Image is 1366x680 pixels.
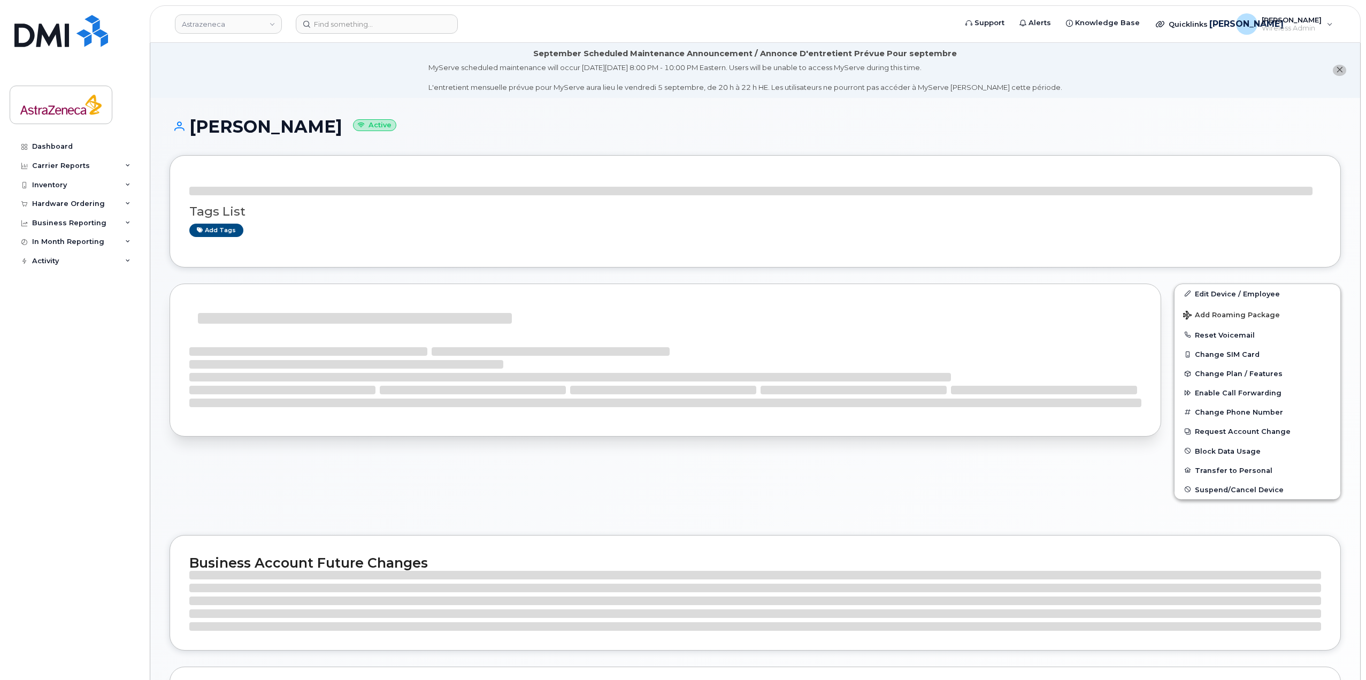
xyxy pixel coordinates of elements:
button: Transfer to Personal [1175,461,1340,480]
div: September Scheduled Maintenance Announcement / Annonce D'entretient Prévue Pour septembre [533,48,957,59]
button: Change Plan / Features [1175,364,1340,383]
span: Enable Call Forwarding [1195,389,1281,397]
button: Reset Voicemail [1175,325,1340,345]
h3: Tags List [189,205,1321,218]
button: Change Phone Number [1175,402,1340,422]
button: Block Data Usage [1175,441,1340,461]
div: MyServe scheduled maintenance will occur [DATE][DATE] 8:00 PM - 10:00 PM Eastern. Users will be u... [428,63,1062,93]
button: Enable Call Forwarding [1175,383,1340,402]
a: Add tags [189,224,243,237]
button: Request Account Change [1175,422,1340,441]
a: Edit Device / Employee [1175,284,1340,303]
button: Add Roaming Package [1175,303,1340,325]
span: Change Plan / Features [1195,370,1283,378]
small: Active [353,119,396,132]
h2: Business Account Future Changes [189,555,1321,571]
button: Suspend/Cancel Device [1175,480,1340,499]
button: Change SIM Card [1175,345,1340,364]
span: Add Roaming Package [1183,311,1280,321]
h1: [PERSON_NAME] [170,117,1341,136]
span: Suspend/Cancel Device [1195,485,1284,493]
button: close notification [1333,65,1346,76]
